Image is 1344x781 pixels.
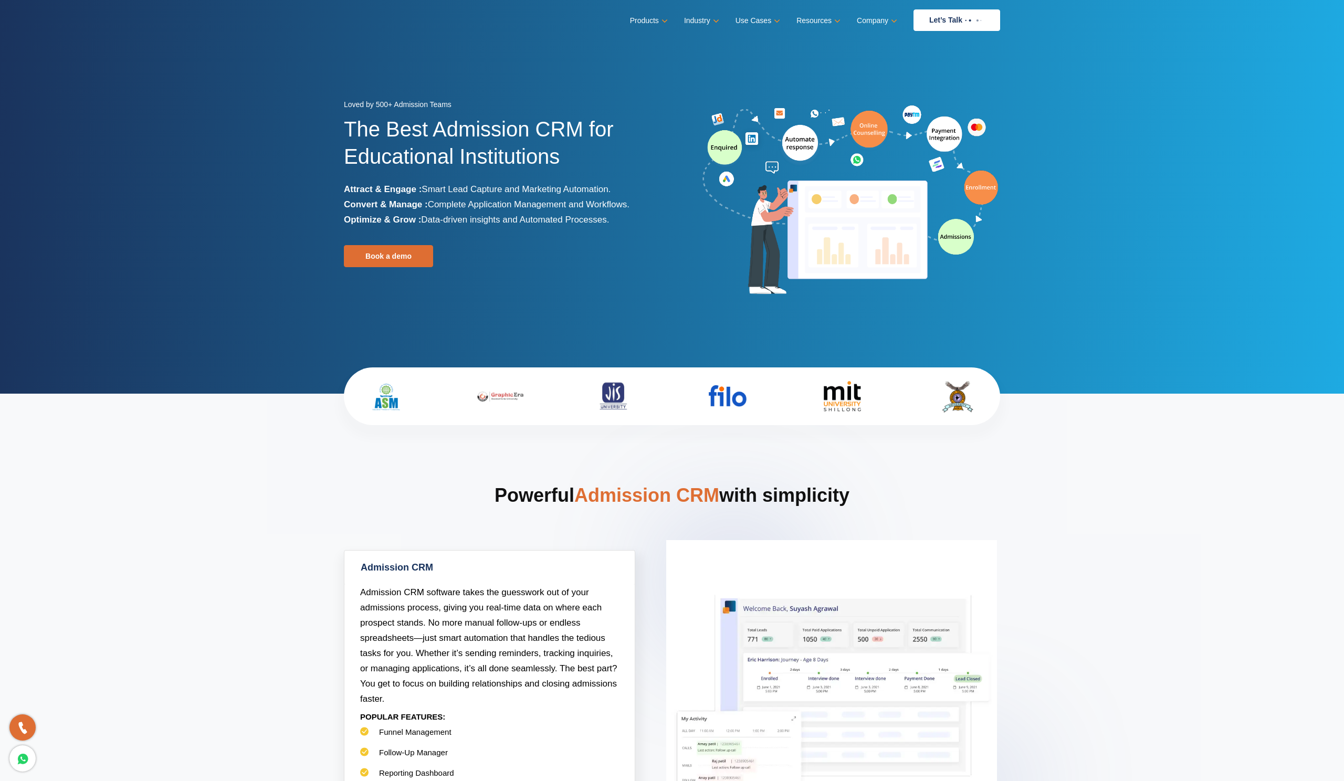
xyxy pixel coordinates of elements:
a: Products [630,13,666,28]
p: POPULAR FEATURES: [360,706,619,727]
span: Data-driven insights and Automated Processes. [421,215,609,225]
a: Book a demo [344,245,433,267]
h2: Powerful with simplicity [344,483,1000,550]
a: Let’s Talk [913,9,1000,31]
span: Admission CRM [574,484,719,506]
li: Funnel Management [360,727,619,747]
li: Follow-Up Manager [360,747,619,768]
a: Resources [796,13,838,28]
a: Admission CRM [344,551,635,585]
h1: The Best Admission CRM for Educational Institutions [344,115,664,182]
span: Admission CRM software takes the guesswork out of your admissions process, giving you real-time d... [360,587,617,704]
b: Attract & Engage : [344,184,422,194]
a: Company [857,13,895,28]
span: Complete Application Management and Workflows. [428,199,629,209]
a: Industry [684,13,717,28]
a: Use Cases [736,13,778,28]
b: Optimize & Grow : [344,215,421,225]
b: Convert & Manage : [344,199,428,209]
div: Loved by 500+ Admission Teams [344,97,664,115]
img: admission-software-home-page-header [701,103,1000,299]
span: Smart Lead Capture and Marketing Automation. [422,184,611,194]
